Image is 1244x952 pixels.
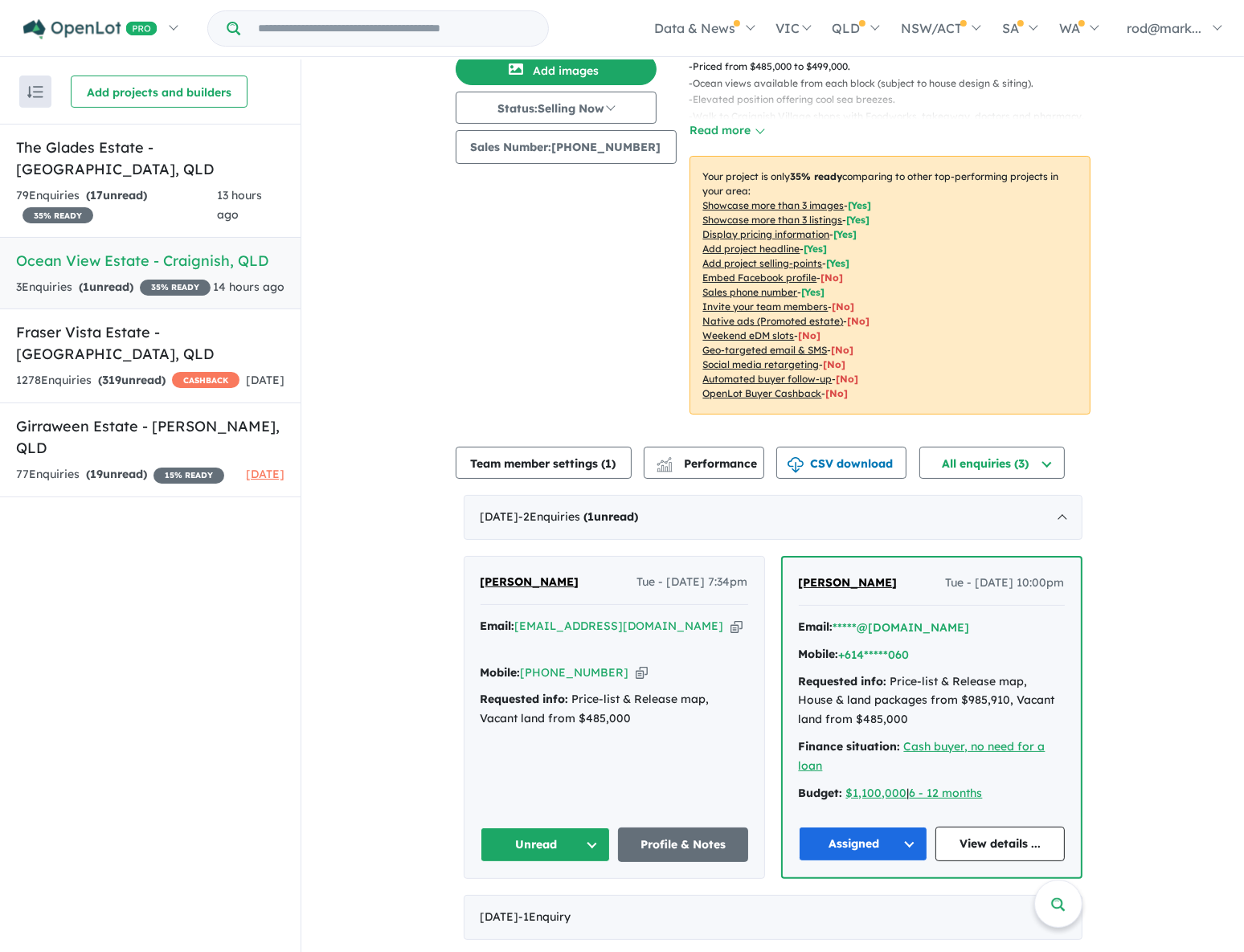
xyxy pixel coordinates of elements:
span: [ Yes ] [827,257,850,269]
div: 79 Enquir ies [16,186,217,225]
span: [DATE] [246,467,284,481]
span: 319 [102,373,121,387]
a: Cash buyer, no need for a loan [799,739,1046,773]
button: Add projects and builders [71,76,248,108]
button: CSV download [776,447,906,479]
p: Your project is only comparing to other top-performing projects in your area: - - - - - - - - - -... [690,156,1091,415]
u: Weekend eDM slots [703,329,795,341]
u: Display pricing information [703,228,830,240]
div: 3 Enquir ies [16,278,211,297]
strong: ( unread) [98,373,166,387]
div: [DATE] [464,495,1082,540]
span: [PERSON_NAME] [481,574,579,589]
h5: Ocean View Estate - Craignish , QLD [16,250,284,272]
div: 1278 Enquir ies [16,371,239,390]
strong: Budget: [799,786,843,800]
span: [No] [848,315,870,327]
button: Performance [644,447,764,479]
strong: Requested info: [481,692,569,706]
u: Automated buyer follow-up [703,373,833,385]
u: Native ads (Promoted estate) [703,315,844,327]
div: Price-list & Release map, House & land packages from $985,910, Vacant land from $485,000 [799,672,1065,729]
span: [ Yes ] [849,199,872,211]
strong: Mobile: [481,665,521,680]
span: [DATE] [246,373,284,387]
span: 13 hours ago [217,188,262,222]
button: Sales Number:[PHONE_NUMBER] [456,130,677,164]
u: Showcase more than 3 listings [703,214,843,226]
span: [No] [824,358,846,370]
span: 14 hours ago [213,280,284,294]
b: 35 % ready [791,170,843,182]
a: [EMAIL_ADDRESS][DOMAIN_NAME] [515,619,724,633]
p: - Walk to Craignish Village shops with Foodworks, takeaway, doctors and pharmacy. [690,108,1103,125]
a: $1,100,000 [846,786,907,800]
span: 35 % READY [140,280,211,296]
span: 15 % READY [153,468,224,484]
button: Status:Selling Now [456,92,657,124]
span: [ Yes ] [804,243,828,255]
h5: Fraser Vista Estate - [GEOGRAPHIC_DATA] , QLD [16,321,284,365]
span: [PERSON_NAME] [799,575,898,590]
u: Embed Facebook profile [703,272,817,284]
span: [ No ] [821,272,844,284]
u: Geo-targeted email & SMS [703,344,828,356]
button: Assigned [799,827,928,861]
span: [No] [826,387,849,399]
strong: Email: [481,619,515,633]
span: Tue - [DATE] 10:00pm [946,574,1065,593]
span: rod@mark... [1127,20,1201,36]
strong: ( unread) [86,188,147,202]
span: [ Yes ] [802,286,825,298]
a: [PHONE_NUMBER] [521,665,629,680]
a: [PERSON_NAME] [481,573,579,592]
strong: ( unread) [79,280,133,294]
strong: Email: [799,619,833,634]
span: 1 [606,456,612,471]
strong: Finance situation: [799,739,901,754]
img: download icon [788,457,804,473]
button: Copy [636,664,648,681]
u: Showcase more than 3 images [703,199,845,211]
span: 1 [83,280,89,294]
strong: Requested info: [799,674,887,688]
h5: The Glades Estate - [GEOGRAPHIC_DATA] , QLD [16,137,284,180]
u: 6 - 12 months [910,786,983,800]
a: [PERSON_NAME] [799,574,898,593]
a: Profile & Notes [618,827,748,862]
strong: Mobile: [799,647,839,661]
img: bar-chart.svg [657,462,673,472]
p: - Elevated position offering cool sea breezes. [690,92,1103,108]
button: All enquiries (3) [919,447,1065,479]
div: | [799,784,1065,803]
u: OpenLot Buyer Cashback [703,387,822,399]
span: 17 [90,188,103,202]
strong: ( unread) [86,467,147,481]
span: [ Yes ] [834,228,857,240]
span: - 1 Enquir y [519,909,571,924]
span: 1 [588,509,595,524]
span: 35 % READY [23,207,93,223]
span: - 2 Enquir ies [519,509,639,524]
div: Price-list & Release map, Vacant land from $485,000 [481,690,748,729]
span: [No] [837,373,859,385]
u: Sales phone number [703,286,798,298]
h5: Girraween Estate - [PERSON_NAME] , QLD [16,415,284,459]
img: Openlot PRO Logo White [23,19,158,39]
input: Try estate name, suburb, builder or developer [243,11,545,46]
button: Unread [481,827,611,862]
div: 77 Enquir ies [16,465,224,484]
button: Add images [456,53,657,85]
button: Read more [690,121,765,140]
u: Add project selling-points [703,257,823,269]
span: CASHBACK [172,372,239,388]
button: Team member settings (1) [456,447,632,479]
span: Tue - [DATE] 7:34pm [637,573,748,592]
img: line-chart.svg [657,457,671,466]
span: [No] [799,329,821,341]
div: [DATE] [464,895,1082,940]
span: Performance [659,456,758,471]
u: Add project headline [703,243,800,255]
